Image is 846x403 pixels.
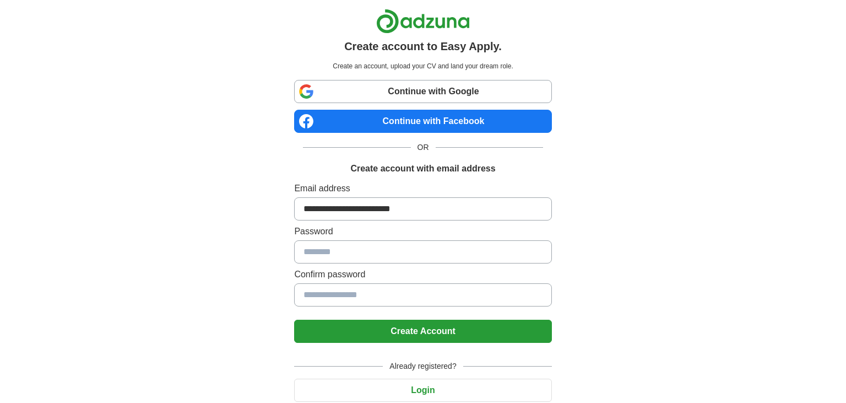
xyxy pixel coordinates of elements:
label: Confirm password [294,268,551,281]
h1: Create account with email address [350,162,495,175]
p: Create an account, upload your CV and land your dream role. [296,61,549,71]
h1: Create account to Easy Apply. [344,38,502,55]
a: Login [294,385,551,395]
span: OR [411,142,436,153]
a: Continue with Facebook [294,110,551,133]
span: Already registered? [383,361,463,372]
label: Password [294,225,551,238]
a: Continue with Google [294,80,551,103]
img: Adzuna logo [376,9,470,34]
button: Login [294,379,551,402]
label: Email address [294,182,551,195]
button: Create Account [294,320,551,343]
